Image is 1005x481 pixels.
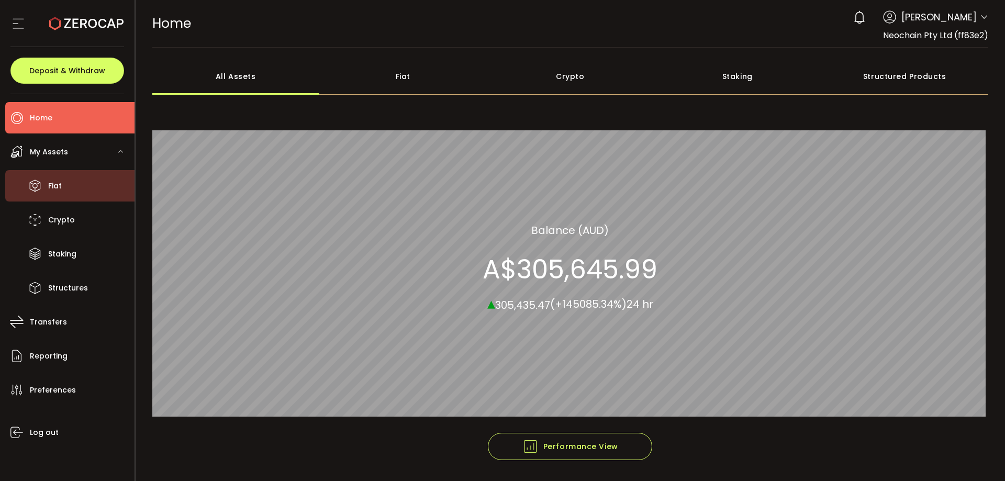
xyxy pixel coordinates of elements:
[30,425,59,440] span: Log out
[883,29,988,41] span: Neochain Pty Ltd (ff83e2)
[627,297,653,311] span: 24 hr
[522,439,618,454] span: Performance View
[30,110,52,126] span: Home
[821,58,989,95] div: Structured Products
[48,212,75,228] span: Crypto
[487,58,654,95] div: Crypto
[10,58,124,84] button: Deposit & Withdraw
[48,178,62,194] span: Fiat
[487,292,495,314] span: ▴
[901,10,977,24] span: [PERSON_NAME]
[319,58,487,95] div: Fiat
[152,58,320,95] div: All Assets
[531,222,609,238] section: Balance (AUD)
[488,433,652,460] button: Performance View
[483,253,657,285] section: A$305,645.99
[48,281,88,296] span: Structures
[30,349,68,364] span: Reporting
[30,315,67,330] span: Transfers
[48,247,76,262] span: Staking
[30,383,76,398] span: Preferences
[30,144,68,160] span: My Assets
[550,297,627,311] span: (+145085.34%)
[953,431,1005,481] iframe: Chat Widget
[29,67,105,74] span: Deposit & Withdraw
[152,14,191,32] span: Home
[495,297,550,312] span: 305,435.47
[654,58,821,95] div: Staking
